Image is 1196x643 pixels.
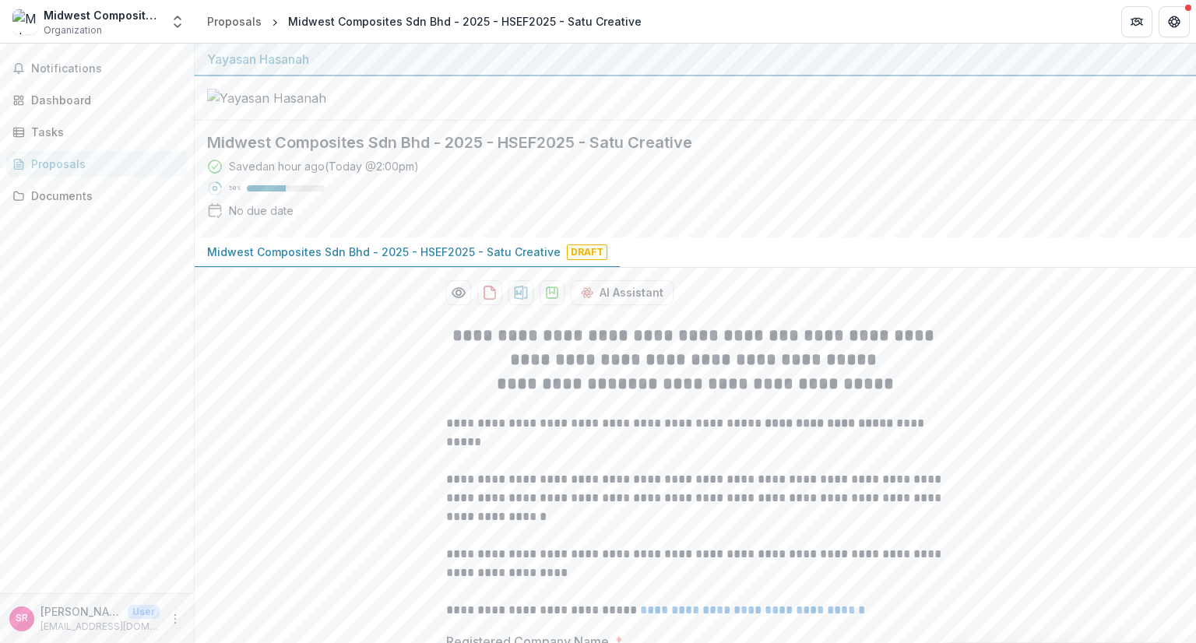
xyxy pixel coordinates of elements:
a: Proposals [6,151,188,177]
p: [EMAIL_ADDRESS][DOMAIN_NAME] [40,620,160,634]
p: Midwest Composites Sdn Bhd - 2025 - HSEF2025 - Satu Creative [207,244,561,260]
a: Tasks [6,119,188,145]
p: 50 % [229,183,241,194]
img: Midwest Composites Sdn Bhd [12,9,37,34]
button: Open entity switcher [167,6,188,37]
div: Midwest Composites Sdn Bhd [44,7,160,23]
div: Dashboard [31,92,175,108]
span: Organization [44,23,102,37]
button: Partners [1121,6,1152,37]
div: Midwest Composites Sdn Bhd - 2025 - HSEF2025 - Satu Creative [288,13,642,30]
span: Notifications [31,62,181,76]
div: Yayasan Hasanah [207,50,1184,69]
a: Dashboard [6,87,188,113]
div: Sunil Raaj [16,613,28,624]
button: Preview fbadc83c-9b97-4b7f-a4a2-bd04a52327f8-0.pdf [446,280,471,305]
button: download-proposal [508,280,533,305]
img: Yayasan Hasanah [207,89,363,107]
a: Proposals [201,10,268,33]
div: Documents [31,188,175,204]
div: Saved an hour ago ( Today @ 2:00pm ) [229,158,419,174]
button: Get Help [1159,6,1190,37]
button: AI Assistant [571,280,674,305]
div: Proposals [207,13,262,30]
div: No due date [229,202,294,219]
div: Proposals [31,156,175,172]
button: Notifications [6,56,188,81]
div: Tasks [31,124,175,140]
h2: Midwest Composites Sdn Bhd - 2025 - HSEF2025 - Satu Creative [207,133,1159,152]
button: download-proposal [477,280,502,305]
button: download-proposal [540,280,565,305]
p: [PERSON_NAME] [40,603,121,620]
p: User [128,605,160,619]
nav: breadcrumb [201,10,648,33]
a: Documents [6,183,188,209]
span: Draft [567,244,607,260]
button: More [166,610,185,628]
